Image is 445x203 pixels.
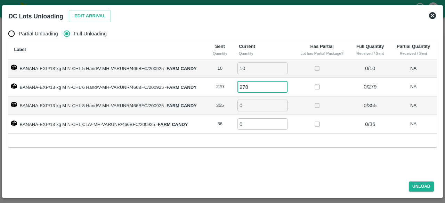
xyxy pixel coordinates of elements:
[356,50,385,57] div: Received / Sent
[167,85,197,90] strong: FARM CANDY
[356,44,384,49] b: Full Quantity
[237,118,288,130] input: 0
[310,44,333,49] b: Has Partial
[237,81,288,93] input: 0
[390,59,437,78] td: NA
[167,66,197,71] strong: FARM CANDY
[409,181,434,192] button: Unload
[239,44,255,49] b: Current
[8,59,207,78] td: BANANA-EXP/13 kg M N-CHL 5 Hand/V-MH-VARUNR/466BFC/200925 -
[8,96,207,115] td: BANANA-EXP/13 kg M N-CHL 8 Hand/V-MH-VARUNR/466BFC/200925 -
[158,122,188,127] strong: FARM CANDY
[8,115,207,134] td: BANANA-EXP/13 kg M N-CHL CL/V-MH-VARUNR/466BFC/200925 -
[390,96,437,115] td: NA
[397,44,430,49] b: Partial Quantity
[237,62,288,74] input: 0
[390,115,437,134] td: NA
[353,102,388,109] p: 0 / 355
[299,50,345,57] div: Lot has Partial Package?
[353,120,388,128] p: 0 / 36
[207,59,233,78] td: 10
[353,83,388,91] p: 0 / 279
[11,65,17,70] img: box
[207,96,233,115] td: 355
[167,103,197,108] strong: FARM CANDY
[390,78,437,96] td: NA
[207,115,233,134] td: 36
[207,78,233,96] td: 279
[19,30,58,37] span: Partial Unloading
[237,100,288,111] input: 0
[69,10,111,22] button: Edit Arrival
[353,65,388,72] p: 0 / 10
[14,47,26,52] b: Label
[8,13,63,20] b: DC Lots Unloading
[215,44,225,49] b: Sent
[8,78,207,96] td: BANANA-EXP/13 kg M N-CHL 6 Hand/V-MH-VARUNR/466BFC/200925 -
[74,30,107,37] span: Full Unloading
[396,50,431,57] div: Received / Sent
[11,102,17,107] img: box
[11,120,17,126] img: box
[212,50,228,57] div: Quantity
[239,50,288,57] div: Quantity
[11,83,17,89] img: box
